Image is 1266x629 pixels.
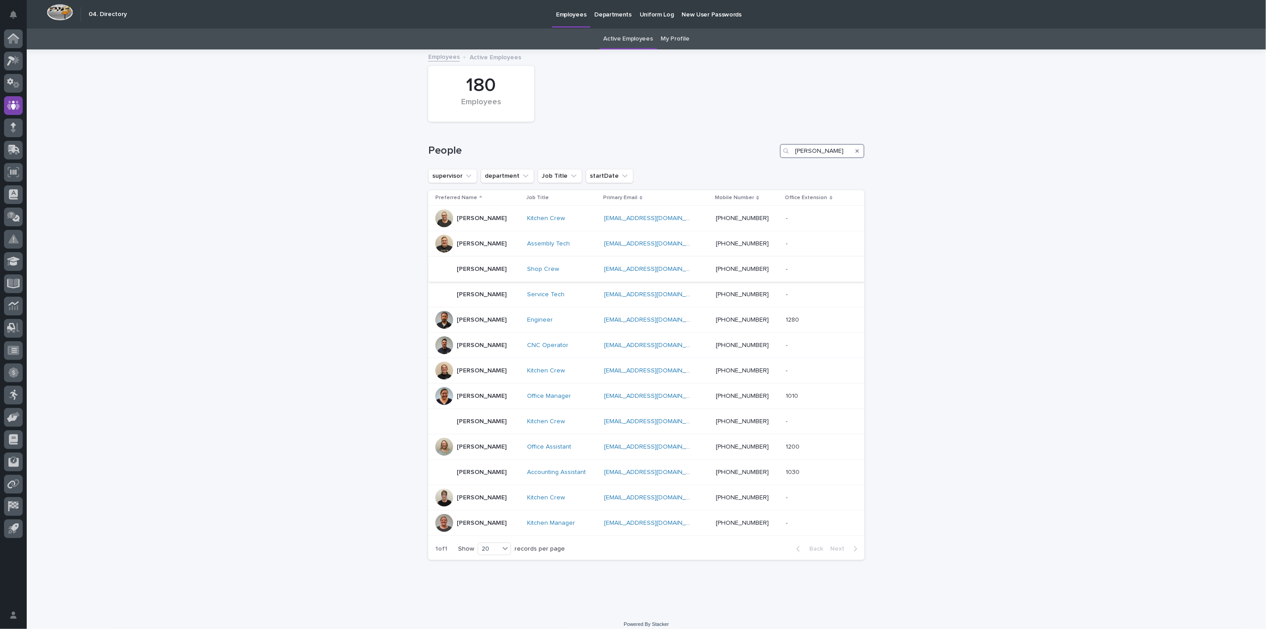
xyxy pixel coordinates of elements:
[604,444,705,450] a: [EMAIL_ADDRESS][DOMAIN_NAME]
[780,144,864,158] input: Search
[470,52,521,61] p: Active Employees
[586,169,633,183] button: startDate
[716,469,769,475] a: [PHONE_NUMBER]
[4,5,23,24] button: Notifications
[428,333,864,358] tr: [PERSON_NAME]CNC Operator [EMAIL_ADDRESS][DOMAIN_NAME] [PHONE_NUMBER]--
[428,169,477,183] button: supervisor
[527,367,565,375] a: Kitchen Crew
[716,317,769,323] a: [PHONE_NUMBER]
[786,441,802,451] p: 1200
[716,266,769,272] a: [PHONE_NUMBER]
[457,316,507,324] p: [PERSON_NAME]
[428,538,454,560] p: 1 of 1
[527,265,559,273] a: Shop Crew
[457,494,507,502] p: [PERSON_NAME]
[527,316,553,324] a: Engineer
[428,384,864,409] tr: [PERSON_NAME]Office Manager [EMAIL_ADDRESS][DOMAIN_NAME] [PHONE_NUMBER]10101010
[428,144,776,157] h1: People
[443,74,519,97] div: 180
[527,494,565,502] a: Kitchen Crew
[716,368,769,374] a: [PHONE_NUMBER]
[604,291,705,298] a: [EMAIL_ADDRESS][DOMAIN_NAME]
[624,621,669,627] a: Powered By Stacker
[527,291,564,298] a: Service Tech
[481,169,534,183] button: department
[89,11,127,18] h2: 04. Directory
[604,317,705,323] a: [EMAIL_ADDRESS][DOMAIN_NAME]
[716,418,769,425] a: [PHONE_NUMBER]
[604,342,705,348] a: [EMAIL_ADDRESS][DOMAIN_NAME]
[457,443,507,451] p: [PERSON_NAME]
[527,392,571,400] a: Office Manager
[604,494,705,501] a: [EMAIL_ADDRESS][DOMAIN_NAME]
[435,193,477,203] p: Preferred Name
[786,492,790,502] p: -
[786,314,801,324] p: 1280
[457,265,507,273] p: [PERSON_NAME]
[515,545,565,553] p: records per page
[786,416,790,425] p: -
[830,546,850,552] span: Next
[786,264,790,273] p: -
[428,257,864,282] tr: [PERSON_NAME]Shop Crew [EMAIL_ADDRESS][DOMAIN_NAME] [PHONE_NUMBER]--
[457,469,507,476] p: [PERSON_NAME]
[526,193,549,203] p: Job Title
[789,545,827,553] button: Back
[457,342,507,349] p: [PERSON_NAME]
[604,418,705,425] a: [EMAIL_ADDRESS][DOMAIN_NAME]
[428,206,864,231] tr: [PERSON_NAME]Kitchen Crew [EMAIL_ADDRESS][DOMAIN_NAME] [PHONE_NUMBER]--
[527,519,575,527] a: Kitchen Manager
[716,520,769,526] a: [PHONE_NUMBER]
[786,391,800,400] p: 1010
[604,266,705,272] a: [EMAIL_ADDRESS][DOMAIN_NAME]
[428,358,864,384] tr: [PERSON_NAME]Kitchen Crew [EMAIL_ADDRESS][DOMAIN_NAME] [PHONE_NUMBER]--
[527,443,571,451] a: Office Assistant
[786,289,790,298] p: -
[715,193,754,203] p: Mobile Number
[716,241,769,247] a: [PHONE_NUMBER]
[428,307,864,333] tr: [PERSON_NAME]Engineer [EMAIL_ADDRESS][DOMAIN_NAME] [PHONE_NUMBER]12801280
[458,545,474,553] p: Show
[716,494,769,501] a: [PHONE_NUMBER]
[457,240,507,248] p: [PERSON_NAME]
[457,519,507,527] p: [PERSON_NAME]
[716,444,769,450] a: [PHONE_NUMBER]
[604,29,653,49] a: Active Employees
[716,393,769,399] a: [PHONE_NUMBER]
[786,365,790,375] p: -
[527,418,565,425] a: Kitchen Crew
[428,511,864,536] tr: [PERSON_NAME]Kitchen Manager [EMAIL_ADDRESS][DOMAIN_NAME] [PHONE_NUMBER]--
[443,98,519,116] div: Employees
[804,546,823,552] span: Back
[604,520,705,526] a: [EMAIL_ADDRESS][DOMAIN_NAME]
[457,392,507,400] p: [PERSON_NAME]
[428,409,864,434] tr: [PERSON_NAME]Kitchen Crew [EMAIL_ADDRESS][DOMAIN_NAME] [PHONE_NUMBER]--
[827,545,864,553] button: Next
[716,342,769,348] a: [PHONE_NUMBER]
[604,469,705,475] a: [EMAIL_ADDRESS][DOMAIN_NAME]
[603,193,637,203] p: Primary Email
[786,467,802,476] p: 1030
[527,215,565,222] a: Kitchen Crew
[527,469,586,476] a: Accounting Assistant
[428,51,460,61] a: Employees
[428,282,864,307] tr: [PERSON_NAME]Service Tech [EMAIL_ADDRESS][DOMAIN_NAME] [PHONE_NUMBER]--
[11,11,23,25] div: Notifications
[716,215,769,221] a: [PHONE_NUMBER]
[786,518,790,527] p: -
[716,291,769,298] a: [PHONE_NUMBER]
[428,460,864,485] tr: [PERSON_NAME]Accounting Assistant [EMAIL_ADDRESS][DOMAIN_NAME] [PHONE_NUMBER]10301030
[786,238,790,248] p: -
[661,29,690,49] a: My Profile
[428,231,864,257] tr: [PERSON_NAME]Assembly Tech [EMAIL_ADDRESS][DOMAIN_NAME] [PHONE_NUMBER]--
[538,169,582,183] button: Job Title
[604,393,705,399] a: [EMAIL_ADDRESS][DOMAIN_NAME]
[604,368,705,374] a: [EMAIL_ADDRESS][DOMAIN_NAME]
[785,193,828,203] p: Office Extension
[786,340,790,349] p: -
[457,215,507,222] p: [PERSON_NAME]
[457,291,507,298] p: [PERSON_NAME]
[428,485,864,511] tr: [PERSON_NAME]Kitchen Crew [EMAIL_ADDRESS][DOMAIN_NAME] [PHONE_NUMBER]--
[604,241,705,247] a: [EMAIL_ADDRESS][DOMAIN_NAME]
